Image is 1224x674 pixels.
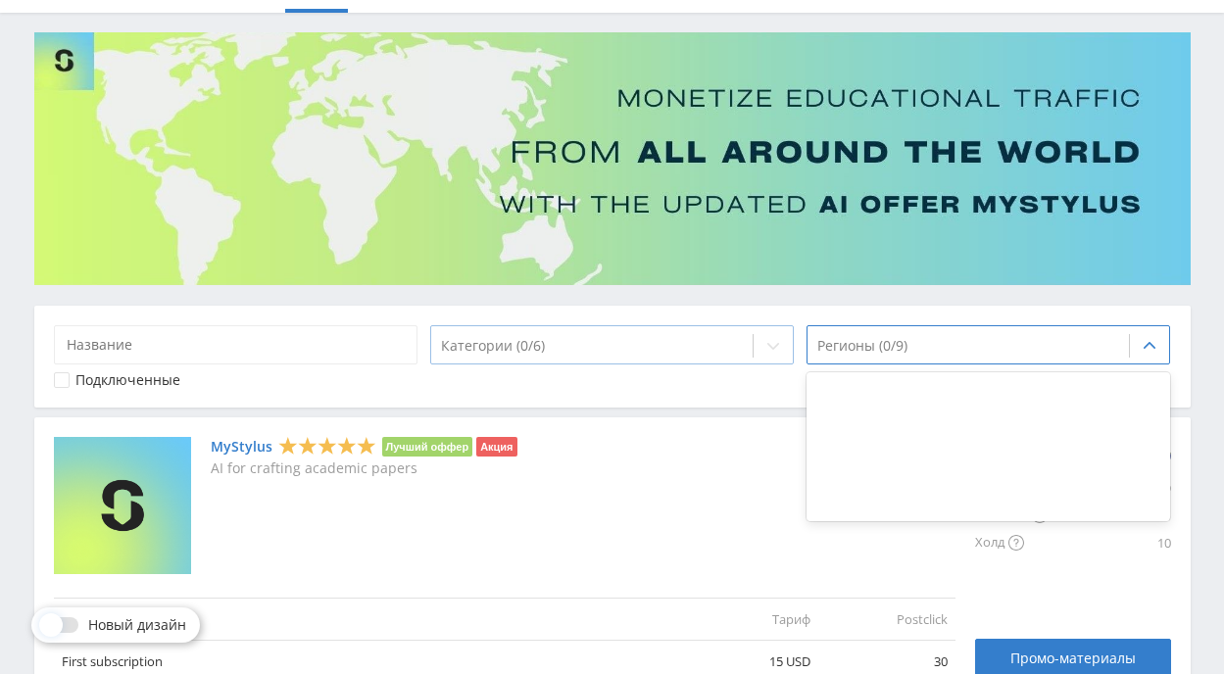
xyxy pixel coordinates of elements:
div: 10 [1048,529,1171,556]
td: Цель [54,598,681,640]
div: Холд [975,529,1048,556]
span: Новый дизайн [88,617,186,633]
span: Промо-материалы [1010,650,1136,666]
p: AI for crafting academic papers [211,460,517,476]
a: MyStylus [211,439,272,455]
li: Акция [476,437,516,457]
td: Тариф [681,598,818,640]
li: Лучший оффер [382,437,473,457]
td: Postclick [818,598,955,640]
img: MyStylus [54,437,191,574]
img: Banner [34,32,1191,285]
div: Подключенные [75,372,180,388]
div: 5 Stars [278,436,376,457]
input: Название [54,325,418,364]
